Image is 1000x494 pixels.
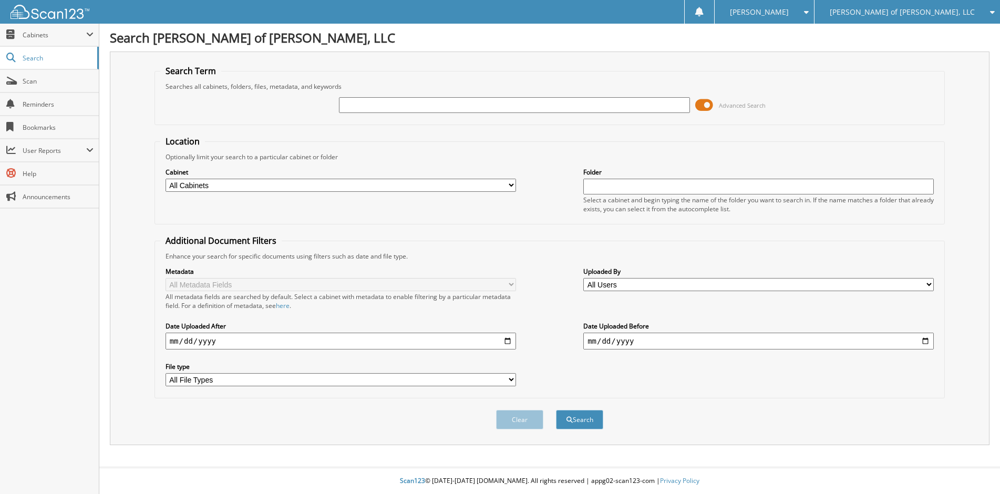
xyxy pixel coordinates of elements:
span: Scan123 [400,476,425,485]
img: scan123-logo-white.svg [11,5,89,19]
legend: Additional Document Filters [160,235,282,246]
label: File type [166,362,516,371]
legend: Location [160,136,205,147]
div: © [DATE]-[DATE] [DOMAIN_NAME]. All rights reserved | appg02-scan123-com | [99,468,1000,494]
span: Help [23,169,94,178]
a: Privacy Policy [660,476,699,485]
span: Scan [23,77,94,86]
span: Advanced Search [719,101,766,109]
span: Search [23,54,92,63]
label: Date Uploaded After [166,322,516,331]
label: Metadata [166,267,516,276]
label: Date Uploaded Before [583,322,934,331]
div: Select a cabinet and begin typing the name of the folder you want to search in. If the name match... [583,195,934,213]
span: Cabinets [23,30,86,39]
legend: Search Term [160,65,221,77]
label: Cabinet [166,168,516,177]
button: Search [556,410,603,429]
div: Optionally limit your search to a particular cabinet or folder [160,152,940,161]
input: end [583,333,934,349]
input: start [166,333,516,349]
span: User Reports [23,146,86,155]
div: Enhance your search for specific documents using filters such as date and file type. [160,252,940,261]
label: Uploaded By [583,267,934,276]
a: here [276,301,290,310]
span: Announcements [23,192,94,201]
span: Bookmarks [23,123,94,132]
div: Searches all cabinets, folders, files, metadata, and keywords [160,82,940,91]
span: [PERSON_NAME] [730,9,789,15]
button: Clear [496,410,543,429]
h1: Search [PERSON_NAME] of [PERSON_NAME], LLC [110,29,989,46]
div: All metadata fields are searched by default. Select a cabinet with metadata to enable filtering b... [166,292,516,310]
label: Folder [583,168,934,177]
span: [PERSON_NAME] of [PERSON_NAME], LLC [830,9,975,15]
span: Reminders [23,100,94,109]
